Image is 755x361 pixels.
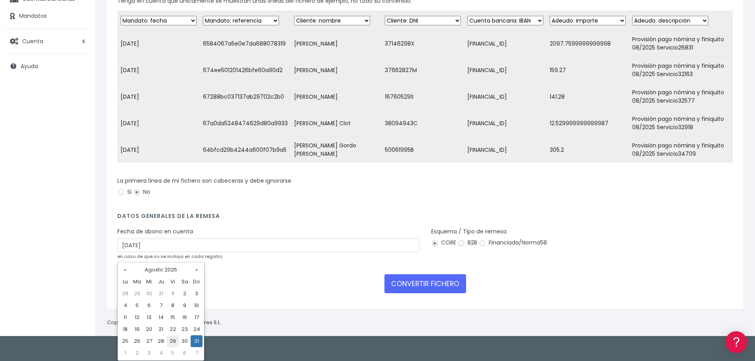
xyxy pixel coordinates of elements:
[155,347,167,359] td: 4
[167,323,179,335] td: 22
[179,335,191,347] td: 30
[167,276,179,288] th: Vi
[131,288,143,300] td: 29
[179,311,191,323] td: 16
[8,67,151,80] a: Información general
[8,137,151,149] a: Perfiles de empresas
[117,137,200,163] td: [DATE]
[191,288,203,300] td: 3
[155,335,167,347] td: 28
[191,323,203,335] td: 24
[629,110,733,137] td: Provisión pago nómina y finiquito 08/2025 Servicio32918
[200,110,291,137] td: 67a0da5248474629d80a9933
[8,157,151,165] div: Facturación
[200,31,291,57] td: 6584067a5e0e7da688078319
[119,288,131,300] td: 28
[547,137,629,163] td: 305.2
[179,323,191,335] td: 23
[629,137,733,163] td: Provisión pago nómina y finiquito 08/2025 Servicio34709
[291,31,382,57] td: [PERSON_NAME]
[191,300,203,311] td: 10
[291,110,382,137] td: [PERSON_NAME] Clot
[119,276,131,288] th: Lu
[167,300,179,311] td: 8
[119,264,131,276] th: «
[382,84,464,110] td: 16760529S
[22,37,43,45] span: Cuenta
[117,84,200,110] td: [DATE]
[155,288,167,300] td: 31
[155,311,167,323] td: 14
[479,239,547,247] label: Financiada/Norma58
[8,202,151,215] a: API
[21,62,38,70] span: Ayuda
[547,110,629,137] td: 12.529999999999987
[117,188,132,196] label: Si
[119,335,131,347] td: 25
[143,311,155,323] td: 13
[629,57,733,84] td: Provisión pago nómina y finiquito 08/2025 Servicio32163
[143,347,155,359] td: 3
[291,57,382,84] td: [PERSON_NAME]
[464,57,547,84] td: [FINANCIAL_ID]
[291,137,382,163] td: [PERSON_NAME] Gordo [PERSON_NAME]
[458,239,477,247] label: B2B
[167,335,179,347] td: 29
[155,300,167,311] td: 7
[143,335,155,347] td: 27
[131,323,143,335] td: 19
[131,276,143,288] th: Ma
[200,57,291,84] td: 674ee501201426bfe60a90d2
[191,335,203,347] td: 31
[8,113,151,125] a: Problemas habituales
[547,57,629,84] td: 159.27
[464,31,547,57] td: [FINANCIAL_ID]
[8,88,151,95] div: Convertir ficheros
[179,288,191,300] td: 2
[119,347,131,359] td: 1
[143,288,155,300] td: 30
[629,84,733,110] td: Provisión pago nómina y finiquito 08/2025 Servicio32577
[8,212,151,226] button: Contáctanos
[8,100,151,113] a: Formatos
[143,323,155,335] td: 20
[464,110,547,137] td: [FINANCIAL_ID]
[200,137,291,163] td: 64bfcd29b4244a600f07b9a5
[117,57,200,84] td: [DATE]
[4,8,91,25] a: Mandatos
[179,276,191,288] th: Sa
[131,264,191,276] th: Agosto 2025
[191,311,203,323] td: 17
[133,188,150,196] label: No
[179,347,191,359] td: 6
[131,311,143,323] td: 12
[4,58,91,74] a: Ayuda
[200,84,291,110] td: 67288bc037137ab29702c2b0
[117,227,193,236] label: Fecha de abono en cuenta
[117,110,200,137] td: [DATE]
[117,253,222,260] small: en caso de que no se incluya en cada registro
[119,300,131,311] td: 4
[191,347,203,359] td: 7
[155,276,167,288] th: Ju
[143,300,155,311] td: 6
[117,213,733,223] h4: Datos generales de la remesa
[8,190,151,198] div: Programadores
[131,335,143,347] td: 26
[119,323,131,335] td: 18
[167,288,179,300] td: 1
[131,300,143,311] td: 5
[629,31,733,57] td: Provisión pago nómina y finiquito 08/2025 Servicio26831
[107,319,222,327] p: Copyright © 2025 .
[167,311,179,323] td: 15
[191,264,203,276] th: »
[382,31,464,57] td: 37146298X
[382,137,464,163] td: 50061995B
[547,84,629,110] td: 141.28
[464,137,547,163] td: [FINANCIAL_ID]
[384,274,466,293] button: CONVERTIR FICHERO
[117,31,200,57] td: [DATE]
[8,55,151,63] div: Información general
[131,347,143,359] td: 2
[431,239,456,247] label: CORE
